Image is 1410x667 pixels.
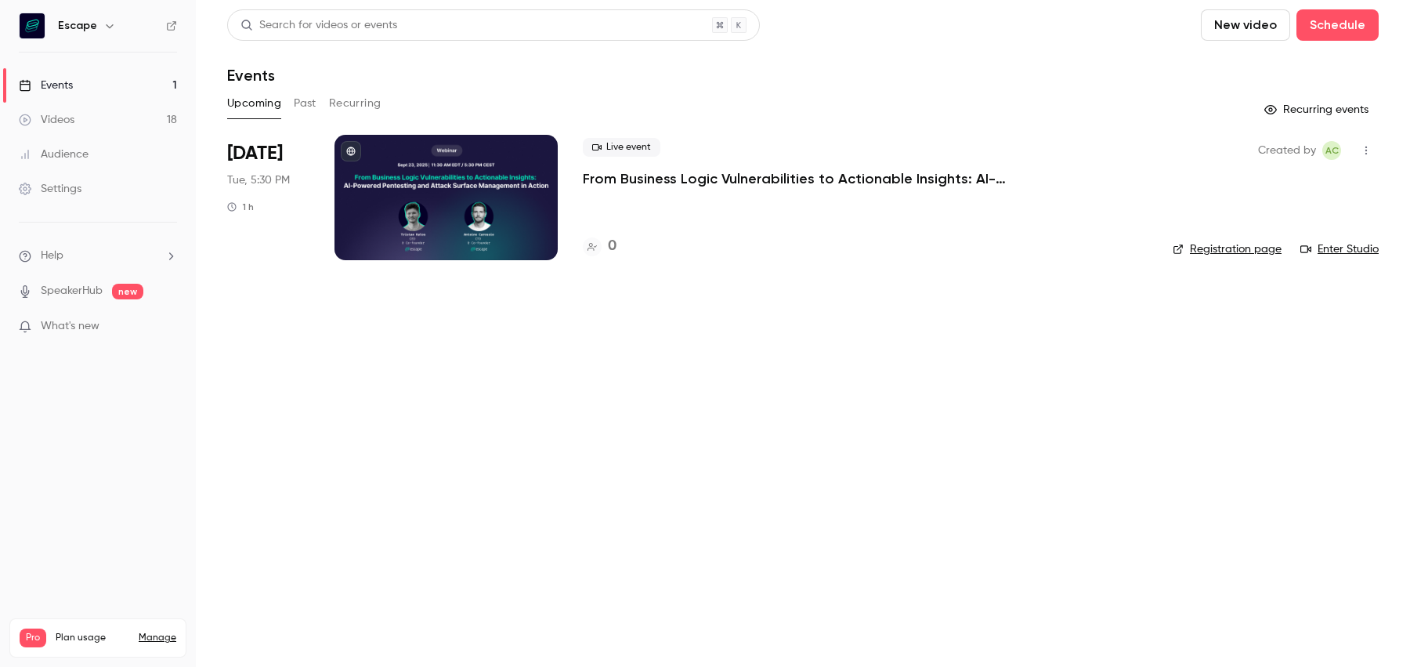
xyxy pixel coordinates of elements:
span: Tue, 5:30 PM [227,172,290,188]
h1: Events [227,66,275,85]
img: Escape [20,13,45,38]
button: New video [1201,9,1290,41]
span: Created by [1258,141,1316,160]
span: AC [1325,141,1339,160]
button: Past [294,91,316,116]
div: Audience [19,147,89,162]
a: Enter Studio [1300,241,1379,257]
button: Recurring [329,91,381,116]
h6: Escape [58,18,97,34]
span: Live event [583,138,660,157]
a: Registration page [1173,241,1282,257]
span: What's new [41,318,99,335]
div: Videos [19,112,74,128]
div: Search for videos or events [240,17,397,34]
span: Plan usage [56,632,129,644]
div: 1 h [227,201,254,213]
span: Pro [20,629,46,647]
div: Sep 23 Tue, 5:30 PM (Europe/Amsterdam) [227,135,309,260]
button: Upcoming [227,91,281,116]
div: Settings [19,181,81,197]
a: 0 [583,236,616,257]
div: Events [19,78,73,93]
span: new [112,284,143,299]
iframe: Noticeable Trigger [158,320,177,334]
button: Recurring events [1257,97,1379,122]
span: Alexandra Charikova [1322,141,1341,160]
a: From Business Logic Vulnerabilities to Actionable Insights: AI-powered Pentesting + ASM in Action [583,169,1053,188]
h4: 0 [608,236,616,257]
button: Schedule [1296,9,1379,41]
a: Manage [139,632,176,644]
span: [DATE] [227,141,283,166]
li: help-dropdown-opener [19,248,177,264]
span: Help [41,248,63,264]
a: SpeakerHub [41,283,103,299]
